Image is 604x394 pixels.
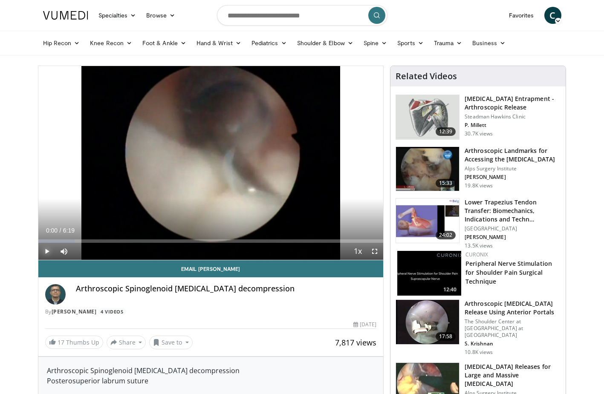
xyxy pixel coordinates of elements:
[397,251,461,296] a: 12:40
[441,286,459,293] span: 12:40
[58,338,64,346] span: 17
[465,362,561,388] h3: [MEDICAL_DATA] Releases for Large and Massive [MEDICAL_DATA]
[107,336,146,349] button: Share
[465,349,493,356] p: 10.8K views
[504,7,539,24] a: Favorites
[63,227,75,234] span: 6:19
[191,35,246,52] a: Hand & Wrist
[46,227,58,234] span: 0:00
[38,260,384,277] a: Email [PERSON_NAME]
[544,7,561,24] a: C
[465,147,561,164] h3: Arthroscopic Landmarks for Accessing the [MEDICAL_DATA]
[396,198,561,249] a: 24:02 Lower Trapezius Tendon Transfer: Biomechanics, Indications and Techn… [GEOGRAPHIC_DATA] [PE...
[98,308,126,315] a: 4 Videos
[397,251,461,296] img: e3bdd152-f5ff-439a-bfcf-d8989886bdb1.150x105_q85_crop-smart_upscale.jpg
[465,182,493,189] p: 19.8K views
[366,243,383,260] button: Fullscreen
[467,35,511,52] a: Business
[465,299,561,316] h3: Arthroscopic [MEDICAL_DATA] Release Using Anterior Portals
[465,174,561,181] p: [PERSON_NAME]
[465,165,561,172] p: Alps Surgery Institute
[43,11,88,20] img: VuMedi Logo
[217,5,387,26] input: Search topics, interventions
[45,308,377,316] div: By
[55,243,72,260] button: Mute
[45,284,66,305] img: Avatar
[38,66,384,260] video-js: Video Player
[85,35,137,52] a: Knee Recon
[396,198,459,243] img: 003f300e-98b5-4117-aead-6046ac8f096e.150x105_q85_crop-smart_upscale.jpg
[149,336,193,349] button: Save to
[38,239,384,243] div: Progress Bar
[38,243,55,260] button: Play
[396,95,561,140] a: 12:39 [MEDICAL_DATA] Entrapment - Arthroscopic Release Steadman Hawkins Clinic P. Millett 30.7K v...
[465,95,561,112] h3: [MEDICAL_DATA] Entrapment - Arthroscopic Release
[465,340,561,347] p: S. Krishnan
[465,225,561,232] p: [GEOGRAPHIC_DATA]
[436,179,456,187] span: 15:33
[52,308,97,315] a: [PERSON_NAME]
[465,242,493,249] p: 13.5K views
[436,332,456,341] span: 17:58
[392,35,429,52] a: Sports
[429,35,468,52] a: Trauma
[141,7,180,24] a: Browse
[465,130,493,137] p: 30.7K views
[396,71,457,81] h4: Related Videos
[353,321,376,328] div: [DATE]
[396,299,561,356] a: 17:58 Arthroscopic [MEDICAL_DATA] Release Using Anterior Portals The Shoulder Center at [GEOGRAPH...
[396,95,459,139] img: 38716_0000_3.png.150x105_q85_crop-smart_upscale.jpg
[349,243,366,260] button: Playback Rate
[465,234,561,241] p: [PERSON_NAME]
[465,259,552,285] a: Peripheral Nerve Stimulation for Shoulder Pain Surgical Technique
[47,365,375,386] div: Arthroscopic Spinoglenoid [MEDICAL_DATA] decompression Posterosuperior labrum suture
[45,336,103,349] a: 17 Thumbs Up
[465,198,561,224] h3: Lower Trapezius Tendon Transfer: Biomechanics, Indications and Techn…
[465,318,561,339] p: The Shoulder Center at [GEOGRAPHIC_DATA] at [GEOGRAPHIC_DATA]
[396,147,459,191] img: 752280_3.png.150x105_q85_crop-smart_upscale.jpg
[465,113,561,120] p: Steadman Hawkins Clinic
[38,35,85,52] a: Hip Recon
[292,35,358,52] a: Shoulder & Elbow
[76,284,377,293] h4: Arthroscopic Spinoglenoid [MEDICAL_DATA] decompression
[465,122,561,129] p: P. Millett
[396,147,561,192] a: 15:33 Arthroscopic Landmarks for Accessing the [MEDICAL_DATA] Alps Surgery Institute [PERSON_NAME...
[335,337,376,348] span: 7,817 views
[246,35,292,52] a: Pediatrics
[60,227,61,234] span: /
[465,251,488,258] a: Curonix
[358,35,392,52] a: Spine
[396,300,459,344] img: butc_3.png.150x105_q85_crop-smart_upscale.jpg
[137,35,191,52] a: Foot & Ankle
[436,231,456,239] span: 24:02
[436,127,456,136] span: 12:39
[93,7,142,24] a: Specialties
